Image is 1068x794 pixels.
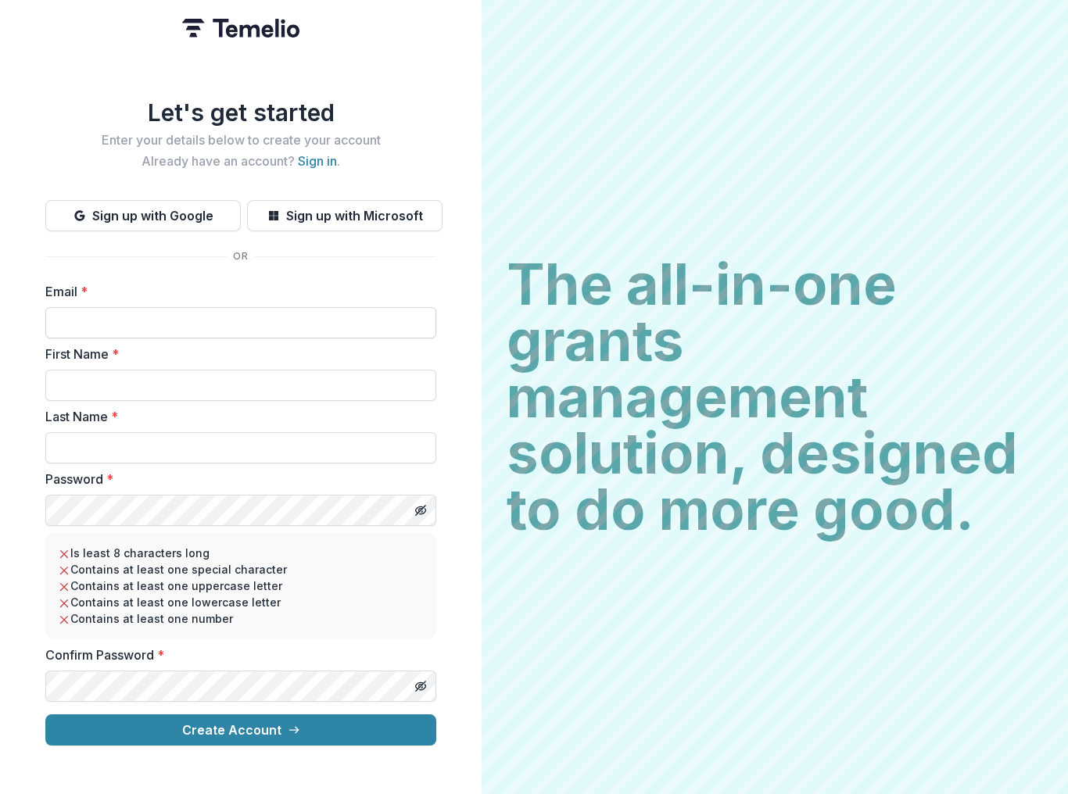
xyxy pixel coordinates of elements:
img: Temelio [182,19,299,38]
button: Toggle password visibility [408,674,433,699]
label: First Name [45,345,427,363]
h1: Let's get started [45,98,436,127]
label: Confirm Password [45,646,427,664]
h2: Enter your details below to create your account [45,133,436,148]
label: Last Name [45,407,427,426]
h2: Already have an account? . [45,154,436,169]
a: Sign in [298,153,337,169]
button: Sign up with Google [45,200,241,231]
li: Contains at least one number [58,610,424,627]
label: Email [45,282,427,301]
label: Password [45,470,427,488]
button: Toggle password visibility [408,498,433,523]
li: Contains at least one lowercase letter [58,594,424,610]
button: Create Account [45,714,436,746]
li: Is least 8 characters long [58,545,424,561]
button: Sign up with Microsoft [247,200,443,231]
li: Contains at least one uppercase letter [58,578,424,594]
li: Contains at least one special character [58,561,424,578]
